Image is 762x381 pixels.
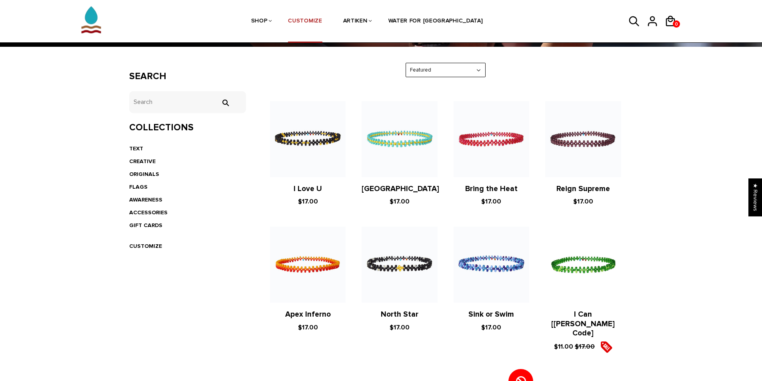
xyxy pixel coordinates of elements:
img: sale5.png [600,341,612,353]
a: Sink or Swim [468,310,514,319]
a: North Star [381,310,418,319]
a: GIFT CARDS [129,222,162,229]
span: $17.00 [481,323,501,331]
a: Reign Supreme [556,184,610,193]
span: $11.00 [554,343,573,351]
a: CUSTOMIZE [129,243,162,249]
a: [GEOGRAPHIC_DATA] [362,184,439,193]
a: FLAGS [129,184,148,190]
span: 0 [673,19,680,29]
a: Apex Inferno [285,310,331,319]
input: Search [129,91,246,113]
span: $17.00 [481,197,501,205]
h3: Collections [129,122,246,134]
span: $17.00 [298,323,318,331]
a: WATER FOR [GEOGRAPHIC_DATA] [388,0,483,43]
a: TEXT [129,145,143,152]
s: $17.00 [575,343,595,351]
a: AWARENESS [129,196,162,203]
h3: Search [129,71,246,82]
span: $17.00 [298,197,318,205]
div: Click to open Judge.me floating reviews tab [748,178,762,216]
a: SHOP [251,0,268,43]
a: ARTIKEN [343,0,368,43]
a: 0 [673,20,680,28]
span: $17.00 [390,197,410,205]
a: I Love U [294,184,322,193]
a: ORIGINALS [129,171,159,178]
a: I Can [[PERSON_NAME] Code] [551,310,615,338]
a: CUSTOMIZE [288,0,322,43]
span: $17.00 [573,197,593,205]
input: Search [217,99,233,106]
a: CREATIVE [129,158,156,165]
a: Bring the Heat [465,184,518,193]
a: ACCESSORIES [129,209,168,216]
span: $17.00 [390,323,410,331]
